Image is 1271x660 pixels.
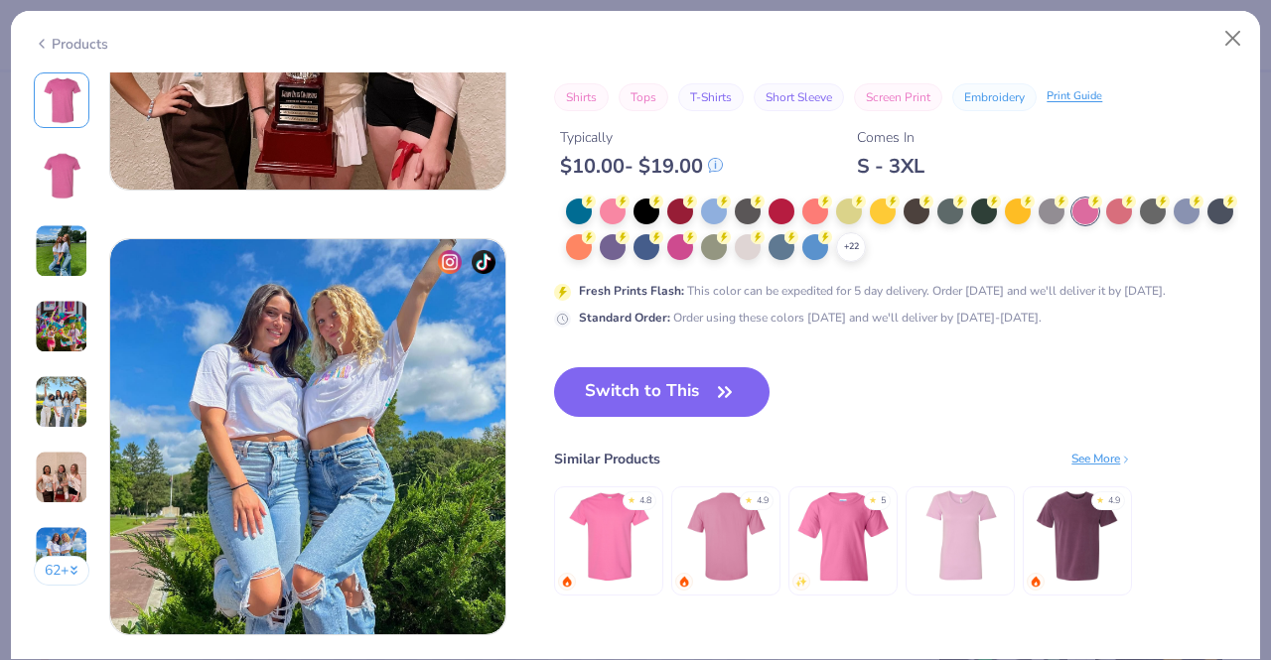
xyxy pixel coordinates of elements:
img: insta-icon.png [438,250,462,274]
button: Screen Print [854,83,942,111]
img: Next Level Ladies' Ideal T-Shirt [914,489,1008,584]
div: Order using these colors [DATE] and we'll deliver by [DATE]-[DATE]. [579,309,1042,327]
strong: Fresh Prints Flash : [579,283,684,299]
img: Gildan Adult Heavy Cotton T-Shirt [562,489,656,584]
img: trending.gif [1030,576,1042,588]
img: User generated content [35,526,88,580]
button: Close [1214,20,1252,58]
div: ★ [628,494,635,502]
img: Gildan Youth Heavy Cotton 5.3 Oz. T-Shirt [796,489,891,584]
img: 33f6be6a-3f1b-4490-8967-3a7dffccda4f [110,239,505,634]
div: Print Guide [1047,88,1102,105]
div: ★ [745,494,753,502]
img: Front [38,76,85,124]
button: T-Shirts [678,83,744,111]
button: Shirts [554,83,609,111]
div: Typically [560,127,723,148]
div: ★ [1096,494,1104,502]
button: Tops [619,83,668,111]
div: $ 10.00 - $ 19.00 [560,154,723,179]
img: User generated content [35,375,88,429]
img: User generated content [35,451,88,504]
div: 4.8 [639,494,651,508]
img: trending.gif [561,576,573,588]
div: S - 3XL [857,154,924,179]
div: This color can be expedited for 5 day delivery. Order [DATE] and we'll deliver it by [DATE]. [579,282,1166,300]
div: 5 [881,494,886,508]
button: Embroidery [952,83,1037,111]
div: See More [1071,450,1132,467]
div: 4.9 [757,494,769,508]
img: User generated content [35,224,88,278]
div: Comes In [857,127,924,148]
div: Products [34,34,108,55]
div: ★ [869,494,877,502]
button: 62+ [34,556,90,586]
img: User generated content [35,300,88,353]
img: tiktok-icon.png [472,250,495,274]
img: newest.gif [795,576,807,588]
img: Comfort Colors Adult Heavyweight T-Shirt [1031,489,1125,584]
strong: Standard Order : [579,310,670,326]
img: trending.gif [678,576,690,588]
div: 4.9 [1108,494,1120,508]
span: + 22 [844,240,859,254]
button: Switch to This [554,367,770,417]
img: Back [38,152,85,199]
img: Gildan Adult Ultra Cotton 6 Oz. T-Shirt [679,489,774,584]
div: Similar Products [554,449,660,469]
button: Short Sleeve [754,83,844,111]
